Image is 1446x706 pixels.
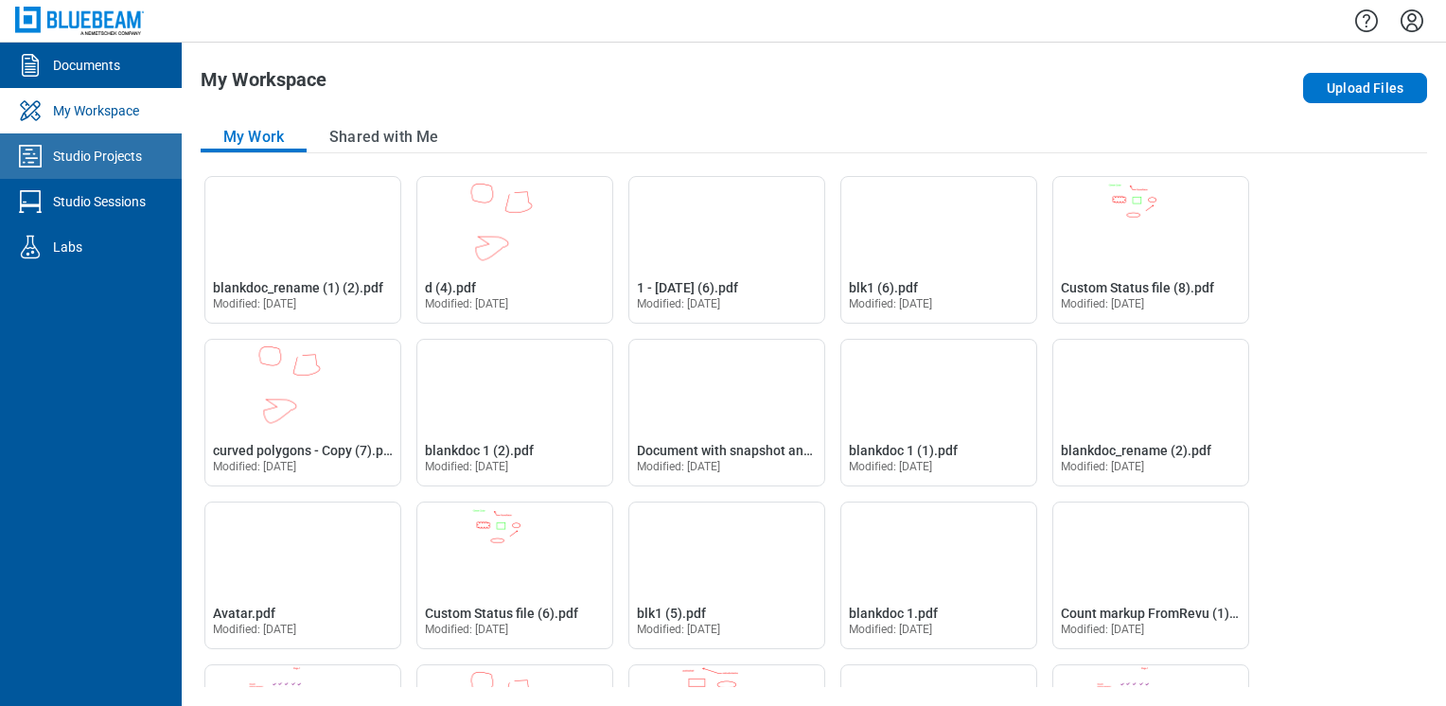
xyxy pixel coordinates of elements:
div: Studio Projects [53,147,142,166]
img: Custom Status file (6).pdf [417,503,612,593]
img: blk1 (5).pdf [629,503,824,593]
span: Custom Status file (8).pdf [1061,280,1214,295]
img: blankdoc 1 (2).pdf [417,340,612,431]
span: curved polygons - Copy (7).pdf [213,443,396,458]
button: Shared with Me [307,122,461,152]
div: Open blankdoc 1.pdf in Editor [840,502,1037,649]
div: Open Document with snapshot and stamp markup.pdf in Editor [628,339,825,486]
button: Upload Files [1303,73,1427,103]
span: Custom Status file (6).pdf [425,606,578,621]
span: Count markup FromRevu (1).pdf [1061,606,1253,621]
img: blankdoc 1 (1).pdf [841,340,1036,431]
span: Modified: [DATE] [637,460,721,473]
img: blankdoc_rename (1) (2).pdf [205,177,400,268]
img: blk1 (6).pdf [841,177,1036,268]
span: Modified: [DATE] [425,297,509,310]
img: Document with snapshot and stamp markup.pdf [629,340,824,431]
span: Modified: [DATE] [1061,623,1145,636]
img: Avatar.pdf [205,503,400,593]
span: Modified: [DATE] [1061,460,1145,473]
span: Modified: [DATE] [213,460,297,473]
span: blk1 (6).pdf [849,280,918,295]
div: Open blankdoc_rename (1) (2).pdf in Editor [204,176,401,324]
span: Modified: [DATE] [425,460,509,473]
span: blankdoc_rename (1) (2).pdf [213,280,383,295]
div: Open d (4).pdf in Editor [416,176,613,324]
div: Open 1 - 12.7.2020 (6).pdf in Editor [628,176,825,324]
svg: My Workspace [15,96,45,126]
span: Modified: [DATE] [425,623,509,636]
span: blankdoc 1 (1).pdf [849,443,958,458]
span: Modified: [DATE] [213,623,297,636]
span: Modified: [DATE] [637,623,721,636]
div: Open Custom Status file (8).pdf in Editor [1052,176,1249,324]
div: Studio Sessions [53,192,146,211]
span: Avatar.pdf [213,606,275,621]
div: Open blankdoc 1 (2).pdf in Editor [416,339,613,486]
img: blankdoc 1.pdf [841,503,1036,593]
div: Open blankdoc 1 (1).pdf in Editor [840,339,1037,486]
span: blankdoc 1 (2).pdf [425,443,534,458]
span: Modified: [DATE] [637,297,721,310]
img: blankdoc_rename (2).pdf [1053,340,1248,431]
span: Modified: [DATE] [1061,297,1145,310]
div: Documents [53,56,120,75]
div: Open Count markup FromRevu (1).pdf in Editor [1052,502,1249,649]
span: blk1 (5).pdf [637,606,706,621]
img: Count markup FromRevu (1).pdf [1053,503,1248,593]
svg: Studio Projects [15,141,45,171]
div: Open blk1 (6).pdf in Editor [840,176,1037,324]
img: 1 - 12.7.2020 (6).pdf [629,177,824,268]
span: 1 - [DATE] (6).pdf [637,280,738,295]
div: Open Avatar.pdf in Editor [204,502,401,649]
span: Modified: [DATE] [849,297,933,310]
div: Open curved polygons - Copy (7).pdf in Editor [204,339,401,486]
div: Labs [53,238,82,256]
span: Modified: [DATE] [849,623,933,636]
span: Modified: [DATE] [213,297,297,310]
img: d (4).pdf [417,177,612,268]
div: Open blk1 (5).pdf in Editor [628,502,825,649]
svg: Documents [15,50,45,80]
div: Open blankdoc_rename (2).pdf in Editor [1052,339,1249,486]
span: d (4).pdf [425,280,476,295]
button: My Work [201,122,307,152]
span: blankdoc 1.pdf [849,606,938,621]
h1: My Workspace [201,69,326,99]
button: Settings [1397,5,1427,37]
div: Open Custom Status file (6).pdf in Editor [416,502,613,649]
span: Modified: [DATE] [849,460,933,473]
svg: Studio Sessions [15,186,45,217]
div: My Workspace [53,101,139,120]
img: Bluebeam, Inc. [15,7,144,34]
img: Custom Status file (8).pdf [1053,177,1248,268]
img: curved polygons - Copy (7).pdf [205,340,400,431]
svg: Labs [15,232,45,262]
span: blankdoc_rename (2).pdf [1061,443,1211,458]
span: Document with snapshot and stamp markup.pdf [637,443,924,458]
